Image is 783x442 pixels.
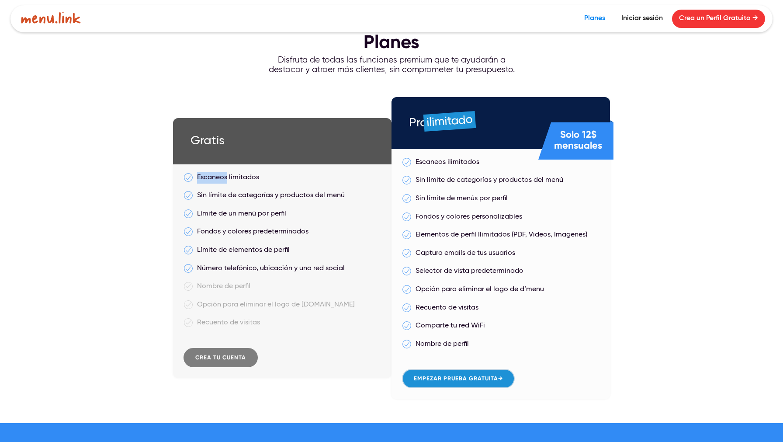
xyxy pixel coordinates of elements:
div: Nombre de perfil [184,281,381,292]
div: Comparte tu red WiFi [402,320,599,332]
div: Solo 12$ mensuales [538,118,613,163]
p: Disfruta de todas las funciones premium que te ayudarán a destacar y atraer más clientes, sin com... [156,56,627,75]
span: ilimitado [423,111,476,132]
div: Escaneos limitados [184,172,381,184]
div: Gratis [173,118,391,164]
div: Límite de elementos de perfil [184,245,381,256]
div: Opción para eliminar el logo de [DOMAIN_NAME] [184,299,381,311]
div: Fondos y colores predeterminados [184,226,381,238]
div: Selector de vista predeterminado [402,266,599,277]
div: Captura emails de tus usuarios [402,248,599,259]
div: Sin límite de categorías y productos del menú [402,175,599,186]
div: Pro [391,97,610,149]
div: Nombre de perfil [402,339,599,350]
div: Recuento de visitas [184,317,381,329]
div: Número telefónico, ubicación y una red social [184,263,381,275]
strong: → [498,375,503,382]
div: Fondos y colores personalizables [402,212,599,223]
div: Recuento de visitas [402,303,599,314]
a: Iniciar sesión [614,10,670,28]
div: Escaneos ilimitados [402,157,599,168]
a: Crea un Perfil Gratuito → [672,10,765,28]
div: Sin límite de categorías y productos del menú [184,190,381,202]
a: Planes [577,10,612,28]
div: Opción para eliminar el logo de d’menu [402,284,599,296]
h1: Planes [156,33,627,51]
div: Elementos de perfil Ilimitados (PDF, Videos, Imagenes) [402,230,599,241]
a: CRea tu cuenta [184,348,258,367]
div: Sin límite de menús por perfil [402,193,599,205]
div: Límite de un menú por perfil [184,209,381,220]
a: Empezar prueba gratuita→ [402,369,515,388]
